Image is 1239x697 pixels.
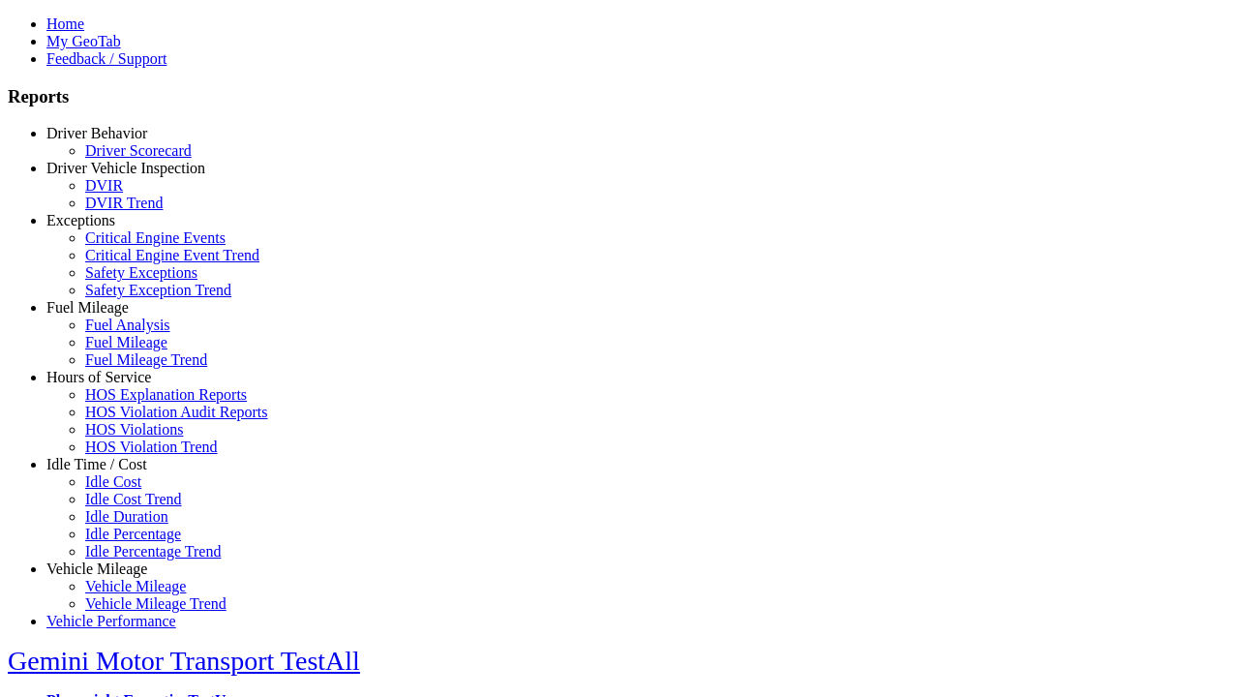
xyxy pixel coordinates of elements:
[85,282,231,298] a: Safety Exception Trend
[8,646,360,676] a: Gemini Motor Transport TestAll
[85,473,141,490] a: Idle Cost
[85,142,192,159] a: Driver Scorecard
[85,595,227,612] a: Vehicle Mileage Trend
[85,404,268,420] a: HOS Violation Audit Reports
[85,386,247,403] a: HOS Explanation Reports
[85,491,182,507] a: Idle Cost Trend
[46,160,205,176] a: Driver Vehicle Inspection
[85,229,226,246] a: Critical Engine Events
[85,177,123,194] a: DVIR
[46,212,115,228] a: Exceptions
[46,125,147,141] a: Driver Behavior
[85,264,197,281] a: Safety Exceptions
[46,50,166,67] a: Feedback / Support
[46,33,121,49] a: My GeoTab
[46,561,147,577] a: Vehicle Mileage
[85,439,218,455] a: HOS Violation Trend
[85,526,181,542] a: Idle Percentage
[8,86,1231,107] h3: Reports
[85,543,221,560] a: Idle Percentage Trend
[46,15,84,32] a: Home
[85,578,186,594] a: Vehicle Mileage
[85,195,163,211] a: DVIR Trend
[85,334,167,350] a: Fuel Mileage
[46,369,151,385] a: Hours of Service
[46,613,176,629] a: Vehicle Performance
[85,421,183,438] a: HOS Violations
[85,351,207,368] a: Fuel Mileage Trend
[46,299,129,316] a: Fuel Mileage
[85,317,170,333] a: Fuel Analysis
[85,247,259,263] a: Critical Engine Event Trend
[85,508,168,525] a: Idle Duration
[46,456,147,472] a: Idle Time / Cost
